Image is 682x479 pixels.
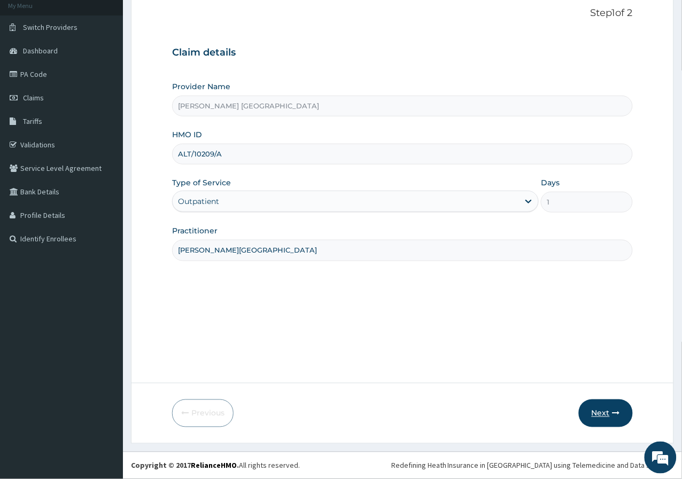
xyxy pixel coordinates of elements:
[178,196,219,207] div: Outpatient
[23,116,42,126] span: Tariffs
[172,177,231,188] label: Type of Service
[62,135,148,242] span: We're online!
[172,144,633,164] input: Enter HMO ID
[23,22,77,32] span: Switch Providers
[56,60,180,74] div: Chat with us now
[172,225,218,236] label: Practitioner
[172,81,230,92] label: Provider Name
[172,240,633,261] input: Enter Name
[131,461,239,470] strong: Copyright © 2017 .
[541,177,560,188] label: Days
[172,129,202,140] label: HMO ID
[391,460,674,471] div: Redefining Heath Insurance in [GEOGRAPHIC_DATA] using Telemedicine and Data Science!
[172,7,633,19] p: Step 1 of 2
[172,47,633,59] h3: Claim details
[5,292,204,329] textarea: Type your message and hit 'Enter'
[191,461,237,470] a: RelianceHMO
[579,399,633,427] button: Next
[23,46,58,56] span: Dashboard
[23,93,44,103] span: Claims
[20,53,43,80] img: d_794563401_company_1708531726252_794563401
[123,452,682,479] footer: All rights reserved.
[172,399,234,427] button: Previous
[175,5,201,31] div: Minimize live chat window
